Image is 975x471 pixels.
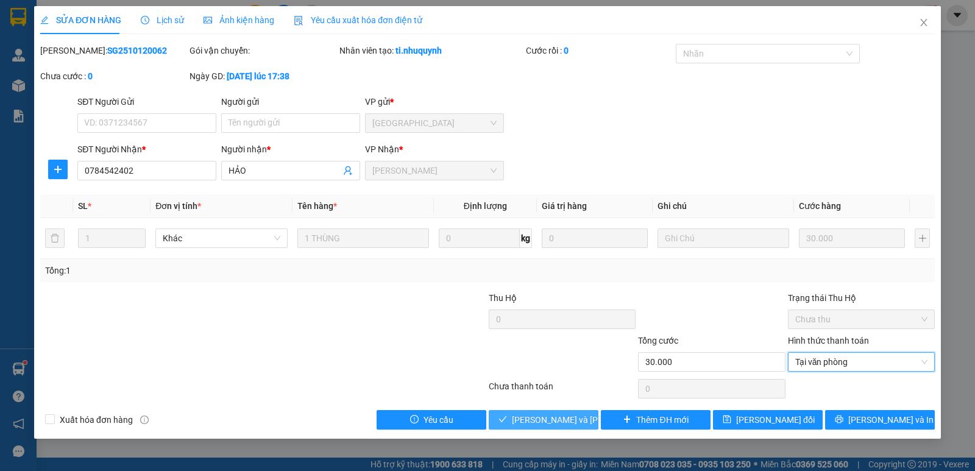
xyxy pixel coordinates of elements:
div: Người gửi [221,95,360,108]
span: Thu Hộ [489,293,517,303]
span: Tại văn phòng [795,353,927,371]
span: Xuất hóa đơn hàng [55,413,138,427]
span: plus [623,415,631,425]
div: Tổng: 1 [45,264,377,277]
button: plus [48,160,68,179]
div: Nhân viên tạo: [339,44,524,57]
div: Chưa thanh toán [487,380,637,401]
span: info-circle [140,416,149,424]
input: Ghi Chú [658,228,789,248]
div: Người nhận [221,143,360,156]
span: SL [78,201,88,211]
th: Ghi chú [653,194,794,218]
div: Cước rồi : [526,44,673,57]
span: Tổng cước [638,336,678,345]
span: Cước hàng [799,201,841,211]
span: CHƯA CƯỚC: [92,87,159,121]
span: 0000000500 [4,68,89,85]
input: 0 [542,228,648,248]
span: [PERSON_NAME] và [PERSON_NAME] hàng [512,413,676,427]
button: plus [915,228,930,248]
div: Gói vận chuyển: [190,44,336,57]
span: check [498,415,507,425]
span: Sài Gòn [372,114,497,132]
input: 0 [799,228,905,248]
span: Đơn vị tính [155,201,201,211]
span: close [919,18,929,27]
span: SƠN [4,49,37,66]
div: Trạng thái Thu Hộ [788,291,935,305]
span: [PERSON_NAME] đổi [736,413,815,427]
span: user-add [343,166,353,175]
span: Lịch sử [141,15,184,25]
span: Khác [163,229,280,247]
span: Giá trị hàng [542,201,587,211]
span: kg [520,228,532,248]
div: VP gửi [365,95,504,108]
span: printer [835,415,843,425]
img: icon [294,16,303,26]
div: SĐT Người Gửi [77,95,216,108]
div: [PERSON_NAME]: [40,44,187,57]
span: Tên hàng [297,201,337,211]
b: ti.nhuquynh [395,46,442,55]
b: 0 [88,71,93,81]
div: Ngày GD: [190,69,336,83]
span: [PERSON_NAME] và In [848,413,934,427]
span: SỬA ĐƠN HÀNG [40,15,121,25]
span: plus [49,165,67,174]
button: plusThêm ĐH mới [601,410,711,430]
span: Thêm ĐH mới [636,413,688,427]
span: CƯỚC RỒI: [4,87,88,121]
label: Hình thức thanh toán [788,336,869,345]
span: edit [40,16,49,24]
button: delete [45,228,65,248]
span: Ảnh kiện hàng [204,15,274,25]
span: clock-circle [141,16,149,24]
span: Yêu cầu xuất hóa đơn điện tử [294,15,422,25]
span: picture [204,16,212,24]
span: exclamation-circle [410,415,419,425]
div: SĐT Người Nhận [77,143,216,156]
span: Yêu cầu [424,413,453,427]
button: printer[PERSON_NAME] và In [825,410,935,430]
b: 0 [564,46,569,55]
span: VP Nhận [365,144,399,154]
span: Phan Rang [372,161,497,180]
button: save[PERSON_NAME] đổi [713,410,823,430]
b: [DATE] lúc 17:38 [227,71,289,81]
strong: NHẬN: [4,5,175,47]
div: Chưa cước : [40,69,187,83]
button: exclamation-circleYêu cầu [377,410,486,430]
span: save [723,415,731,425]
b: SG2510120062 [107,46,167,55]
span: Định lượng [464,201,507,211]
input: VD: Bàn, Ghế [297,228,429,248]
button: Close [907,6,941,40]
span: [GEOGRAPHIC_DATA] [4,26,175,47]
span: Chưa thu [795,310,927,328]
button: check[PERSON_NAME] và [PERSON_NAME] hàng [489,410,598,430]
